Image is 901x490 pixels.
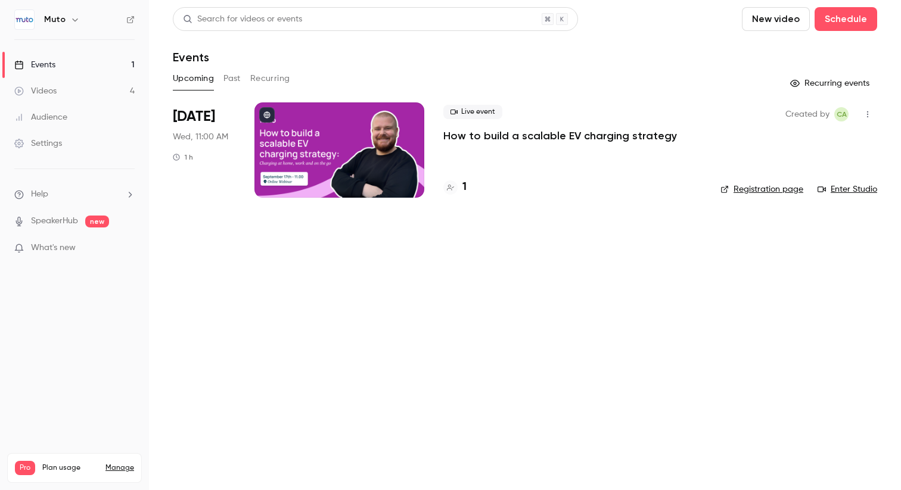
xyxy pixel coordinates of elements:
span: Created by [785,107,829,121]
button: Past [223,69,241,88]
img: Muto [15,10,34,29]
h4: 1 [462,179,467,195]
span: Catalina Assennato [834,107,849,121]
div: Events [14,59,55,71]
li: help-dropdown-opener [14,188,135,201]
span: [DATE] [173,107,215,126]
a: Registration page [720,183,803,195]
span: CA [837,107,847,121]
span: What's new [31,242,76,254]
a: SpeakerHub [31,215,78,227]
a: Manage [105,463,134,473]
span: Help [31,188,48,201]
iframe: Noticeable Trigger [120,243,135,254]
h1: Events [173,50,209,64]
h6: Muto [44,14,66,26]
a: How to build a scalable EV charging strategy [443,129,677,143]
div: Audience [14,111,67,123]
div: Settings [14,138,62,149]
button: Recurring events [785,74,877,93]
span: Live event [443,105,502,119]
a: 1 [443,179,467,195]
span: Wed, 11:00 AM [173,131,228,143]
div: Videos [14,85,57,97]
span: Pro [15,461,35,475]
button: Schedule [815,7,877,31]
span: new [85,216,109,227]
div: 1 h [173,152,193,162]
span: Plan usage [42,463,98,473]
a: Enter Studio [818,183,877,195]
button: Upcoming [173,69,214,88]
div: Sep 17 Wed, 11:00 AM (Europe/Brussels) [173,102,235,198]
button: New video [742,7,810,31]
button: Recurring [250,69,290,88]
div: Search for videos or events [183,13,302,26]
